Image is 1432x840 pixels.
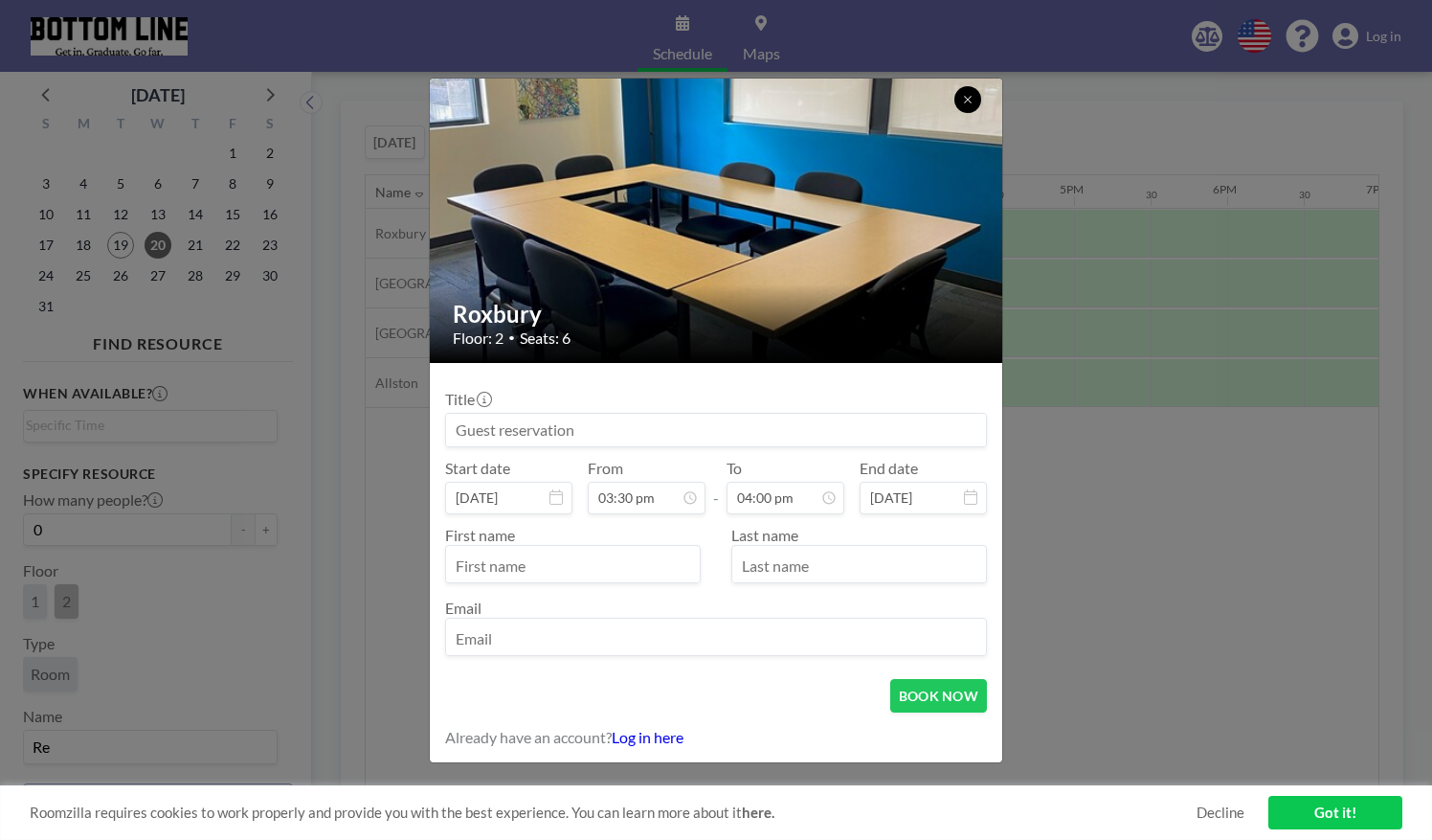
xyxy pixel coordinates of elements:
span: - [713,465,719,508]
label: To [727,459,742,478]
a: Log in here [612,728,683,746]
h2: Roxbury [453,300,981,329]
a: here. [742,804,774,821]
input: Guest reservation [446,414,986,446]
label: From [588,459,623,478]
input: First name [446,550,700,582]
label: Start date [445,459,510,478]
label: Title [445,390,490,409]
span: • [508,330,515,345]
a: Decline [1197,804,1244,822]
button: BOOK NOW [890,679,987,713]
span: Seats: 6 [520,329,571,348]
input: Last name [732,550,986,582]
span: Floor: 2 [453,329,503,348]
label: First name [445,526,515,544]
label: Email [445,599,481,617]
span: Roomzilla requires cookies to work properly and provide you with the best experience. You can lea... [30,804,1197,822]
span: Already have an account? [445,728,612,747]
a: Got it! [1268,796,1402,829]
label: Last name [731,526,798,544]
label: End date [860,459,918,478]
input: Email [446,623,986,655]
